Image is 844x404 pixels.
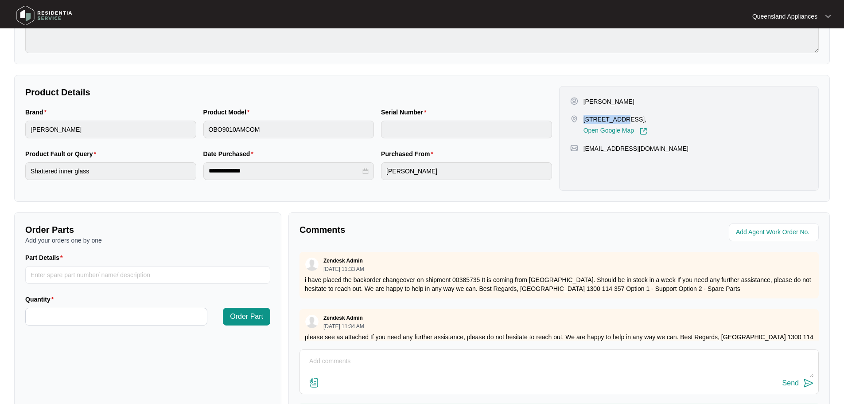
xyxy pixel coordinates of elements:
[570,144,578,152] img: map-pin
[323,314,363,322] p: Zendesk Admin
[570,97,578,105] img: user-pin
[25,253,66,262] label: Part Details
[323,257,363,264] p: Zendesk Admin
[305,258,319,271] img: user.svg
[223,308,270,326] button: Order Part
[381,121,552,138] input: Serial Number
[583,115,647,124] p: [STREET_ADDRESS],
[305,315,319,328] img: user.svg
[752,12,817,21] p: Queensland Appliances
[25,224,270,236] p: Order Parts
[299,224,553,236] p: Comments
[381,149,437,158] label: Purchased From
[583,127,647,135] a: Open Google Map
[305,275,813,293] p: i have placed the backorder changeover on shipment 00385735 It is coming from [GEOGRAPHIC_DATA]. ...
[203,149,257,158] label: Date Purchased
[25,149,100,158] label: Product Fault or Query
[381,108,430,117] label: Serial Number
[25,266,270,284] input: Part Details
[309,377,319,388] img: file-attachment-doc.svg
[323,267,364,272] p: [DATE] 11:33 AM
[230,311,263,322] span: Order Part
[203,108,253,117] label: Product Model
[825,14,831,19] img: dropdown arrow
[782,379,799,387] div: Send
[209,166,361,176] input: Date Purchased
[583,144,688,153] p: [EMAIL_ADDRESS][DOMAIN_NAME]
[639,127,647,135] img: Link-External
[13,2,75,29] img: residentia service logo
[305,333,813,350] p: please see as attached If you need any further assistance, please do not hesitate to reach out. W...
[25,108,50,117] label: Brand
[203,121,374,138] input: Product Model
[25,162,196,180] input: Product Fault or Query
[381,162,552,180] input: Purchased From
[26,308,207,325] input: Quantity
[323,324,364,329] p: [DATE] 11:34 AM
[782,377,814,389] button: Send
[25,86,552,98] p: Product Details
[570,115,578,123] img: map-pin
[25,236,270,245] p: Add your orders one by one
[25,121,196,138] input: Brand
[736,227,813,238] input: Add Agent Work Order No.
[803,378,814,388] img: send-icon.svg
[583,97,634,106] p: [PERSON_NAME]
[25,295,57,304] label: Quantity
